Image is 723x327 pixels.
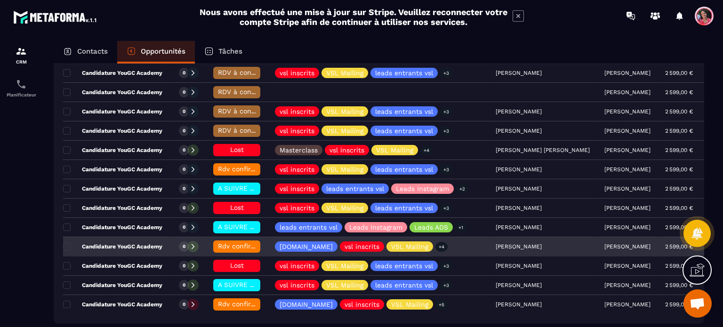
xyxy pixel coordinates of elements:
[218,69,297,76] span: RDV à conf. A RAPPELER
[665,147,693,153] p: 2 599,00 €
[326,128,363,134] p: VSL Mailing
[440,107,452,117] p: +3
[326,70,363,76] p: VSL Mailing
[665,301,693,308] p: 2 599,00 €
[440,68,452,78] p: +3
[440,261,452,271] p: +3
[665,263,693,269] p: 2 599,00 €
[375,282,433,288] p: leads entrants vsl
[63,301,162,308] p: Candidature YouGC Academy
[218,165,271,173] span: Rdv confirmé ✅
[2,92,40,97] p: Planificateur
[16,79,27,90] img: scheduler
[183,128,185,134] p: 0
[63,204,162,212] p: Candidature YouGC Academy
[199,7,508,27] h2: Nous avons effectué une mise à jour sur Stripe. Veuillez reconnecter votre compte Stripe afin de ...
[326,108,363,115] p: VSL Mailing
[375,263,433,269] p: leads entrants vsl
[183,185,185,192] p: 0
[183,108,185,115] p: 0
[54,41,117,64] a: Contacts
[195,41,252,64] a: Tâches
[665,89,693,96] p: 2 599,00 €
[604,185,651,192] p: [PERSON_NAME]
[63,223,162,231] p: Candidature YouGC Academy
[63,146,162,154] p: Candidature YouGC Academy
[218,47,242,56] p: Tâches
[183,224,185,231] p: 0
[604,301,651,308] p: [PERSON_NAME]
[280,147,318,153] p: Masterclass
[183,282,185,288] p: 0
[604,224,651,231] p: [PERSON_NAME]
[218,184,258,192] span: A SUIVRE ⏳
[604,70,651,76] p: [PERSON_NAME]
[280,301,333,308] p: [DOMAIN_NAME]
[376,147,413,153] p: VSL Mailing
[183,263,185,269] p: 0
[280,108,314,115] p: vsl inscrits
[280,282,314,288] p: vsl inscrits
[604,108,651,115] p: [PERSON_NAME]
[63,262,162,270] p: Candidature YouGC Academy
[391,301,428,308] p: VSL Mailing
[218,300,271,308] span: Rdv confirmé ✅
[2,59,40,64] p: CRM
[280,263,314,269] p: vsl inscrits
[280,128,314,134] p: vsl inscrits
[326,263,363,269] p: VSL Mailing
[63,166,162,173] p: Candidature YouGC Academy
[218,281,258,288] span: A SUIVRE ⏳
[280,243,333,250] p: [DOMAIN_NAME]
[183,243,185,250] p: 0
[665,205,693,211] p: 2 599,00 €
[604,282,651,288] p: [PERSON_NAME]
[345,301,379,308] p: vsl inscrits
[2,72,40,104] a: schedulerschedulerPlanificateur
[375,128,433,134] p: leads entrants vsl
[230,262,244,269] span: Lost
[280,224,337,231] p: leads entrants vsl
[375,205,433,211] p: leads entrants vsl
[349,224,402,231] p: Leads Instagram
[440,165,452,175] p: +3
[141,47,185,56] p: Opportunités
[440,126,452,136] p: +3
[604,205,651,211] p: [PERSON_NAME]
[435,242,448,252] p: +4
[665,128,693,134] p: 2 599,00 €
[183,301,185,308] p: 0
[683,289,712,318] div: Ouvrir le chat
[391,243,428,250] p: VSL Mailing
[2,39,40,72] a: formationformationCRM
[326,185,384,192] p: leads entrants vsl
[604,89,651,96] p: [PERSON_NAME]
[455,223,466,232] p: +1
[63,243,162,250] p: Candidature YouGC Academy
[665,224,693,231] p: 2 599,00 €
[396,185,449,192] p: Leads Instagram
[604,263,651,269] p: [PERSON_NAME]
[604,128,651,134] p: [PERSON_NAME]
[665,185,693,192] p: 2 599,00 €
[665,108,693,115] p: 2 599,00 €
[326,166,363,173] p: VSL Mailing
[375,166,433,173] p: leads entrants vsl
[218,242,271,250] span: Rdv confirmé ✅
[183,147,185,153] p: 0
[665,166,693,173] p: 2 599,00 €
[665,282,693,288] p: 2 599,00 €
[218,88,297,96] span: RDV à conf. A RAPPELER
[280,70,314,76] p: vsl inscrits
[183,70,185,76] p: 0
[420,145,433,155] p: +4
[280,205,314,211] p: vsl inscrits
[345,243,379,250] p: vsl inscrits
[280,185,314,192] p: vsl inscrits
[329,147,364,153] p: vsl inscrits
[63,69,162,77] p: Candidature YouGC Academy
[183,166,185,173] p: 0
[63,88,162,96] p: Candidature YouGC Academy
[218,223,258,231] span: A SUIVRE ⏳
[604,147,651,153] p: [PERSON_NAME]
